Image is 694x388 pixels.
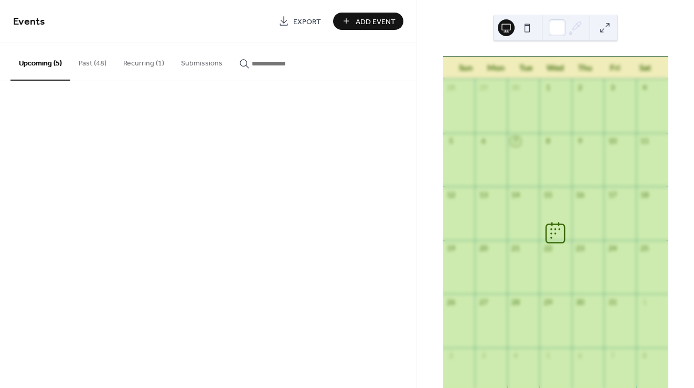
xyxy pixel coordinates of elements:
[333,13,403,30] button: Add Event
[451,57,481,79] div: Sun
[478,83,488,93] div: 29
[575,83,585,93] div: 2
[481,57,511,79] div: Mon
[575,297,585,307] div: 30
[356,16,396,27] span: Add Event
[607,244,617,253] div: 24
[607,137,617,146] div: 10
[173,42,231,80] button: Submissions
[607,351,617,361] div: 7
[543,297,552,307] div: 29
[570,57,600,79] div: Thu
[511,351,520,361] div: 4
[511,244,520,253] div: 21
[543,83,552,93] div: 1
[478,297,488,307] div: 27
[630,57,660,79] div: Sat
[446,137,456,146] div: 5
[540,57,570,79] div: Wed
[640,297,649,307] div: 1
[478,190,488,199] div: 13
[600,57,630,79] div: Fri
[543,244,552,253] div: 22
[446,190,456,199] div: 12
[478,137,488,146] div: 6
[575,244,585,253] div: 23
[478,244,488,253] div: 20
[446,297,456,307] div: 26
[607,190,617,199] div: 17
[575,137,585,146] div: 9
[446,83,456,93] div: 28
[543,190,552,199] div: 15
[640,351,649,361] div: 8
[13,12,45,32] span: Events
[478,351,488,361] div: 3
[543,351,552,361] div: 5
[543,137,552,146] div: 8
[511,190,520,199] div: 14
[575,190,585,199] div: 16
[446,244,456,253] div: 19
[271,13,329,30] a: Export
[511,297,520,307] div: 28
[640,83,649,93] div: 4
[511,57,541,79] div: Tue
[115,42,173,80] button: Recurring (1)
[607,297,617,307] div: 31
[293,16,321,27] span: Export
[640,244,649,253] div: 25
[640,137,649,146] div: 11
[70,42,115,80] button: Past (48)
[446,351,456,361] div: 2
[511,137,520,146] div: 7
[607,83,617,93] div: 3
[575,351,585,361] div: 6
[640,190,649,199] div: 18
[10,42,70,81] button: Upcoming (5)
[511,83,520,93] div: 30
